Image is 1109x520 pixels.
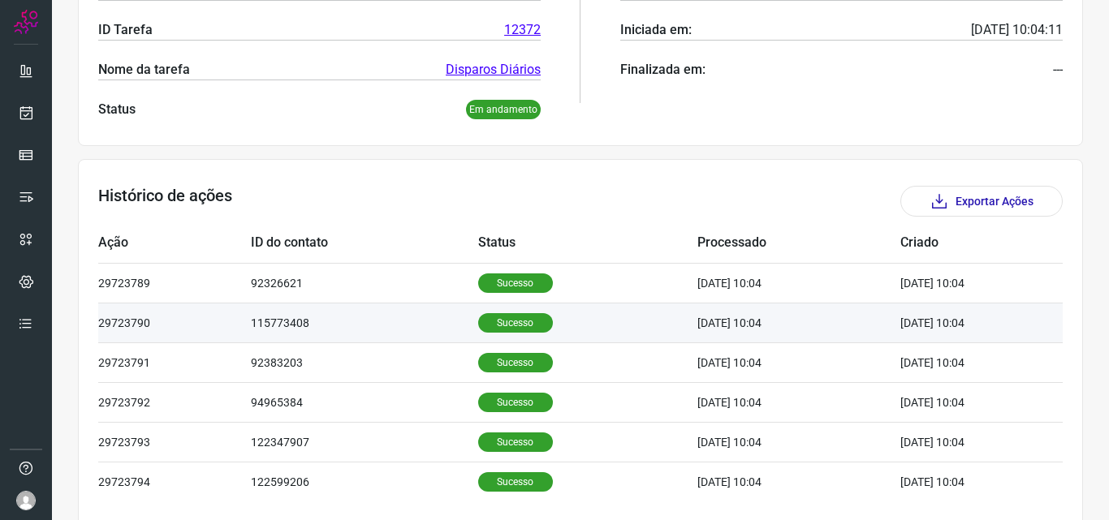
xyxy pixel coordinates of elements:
td: [DATE] 10:04 [900,382,1014,422]
p: ID Tarefa [98,20,153,40]
td: ID do contato [251,223,477,263]
td: 29723792 [98,382,251,422]
td: [DATE] 10:04 [900,422,1014,462]
td: 29723790 [98,303,251,342]
td: [DATE] 10:04 [900,462,1014,501]
p: Sucesso [478,353,553,372]
img: avatar-user-boy.jpg [16,491,36,510]
p: Nome da tarefa [98,60,190,80]
p: Status [98,100,136,119]
p: [DATE] 10:04:11 [971,20,1063,40]
p: Iniciada em: [620,20,692,40]
td: 92383203 [251,342,477,382]
td: 115773408 [251,303,477,342]
td: 92326621 [251,263,477,303]
td: [DATE] 10:04 [697,382,900,422]
td: Processado [697,223,900,263]
td: 29723794 [98,462,251,501]
td: Status [478,223,698,263]
td: [DATE] 10:04 [697,303,900,342]
p: Sucesso [478,432,553,452]
p: --- [1053,60,1063,80]
td: Ação [98,223,251,263]
td: [DATE] 10:04 [900,263,1014,303]
td: 122347907 [251,422,477,462]
td: 29723793 [98,422,251,462]
h3: Histórico de ações [98,186,232,217]
p: Sucesso [478,393,553,412]
img: Logo [14,10,38,34]
a: Disparos Diários [446,60,541,80]
p: Sucesso [478,313,553,333]
button: Exportar Ações [900,186,1063,217]
td: 122599206 [251,462,477,501]
p: Sucesso [478,273,553,293]
td: 94965384 [251,382,477,422]
td: [DATE] 10:04 [900,342,1014,382]
td: Criado [900,223,1014,263]
p: Finalizada em: [620,60,706,80]
p: Em andamento [466,100,541,119]
td: [DATE] 10:04 [697,422,900,462]
td: [DATE] 10:04 [697,342,900,382]
td: 29723789 [98,263,251,303]
a: 12372 [504,20,541,40]
td: [DATE] 10:04 [697,462,900,501]
td: 29723791 [98,342,251,382]
td: [DATE] 10:04 [697,263,900,303]
p: Sucesso [478,472,553,492]
td: [DATE] 10:04 [900,303,1014,342]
